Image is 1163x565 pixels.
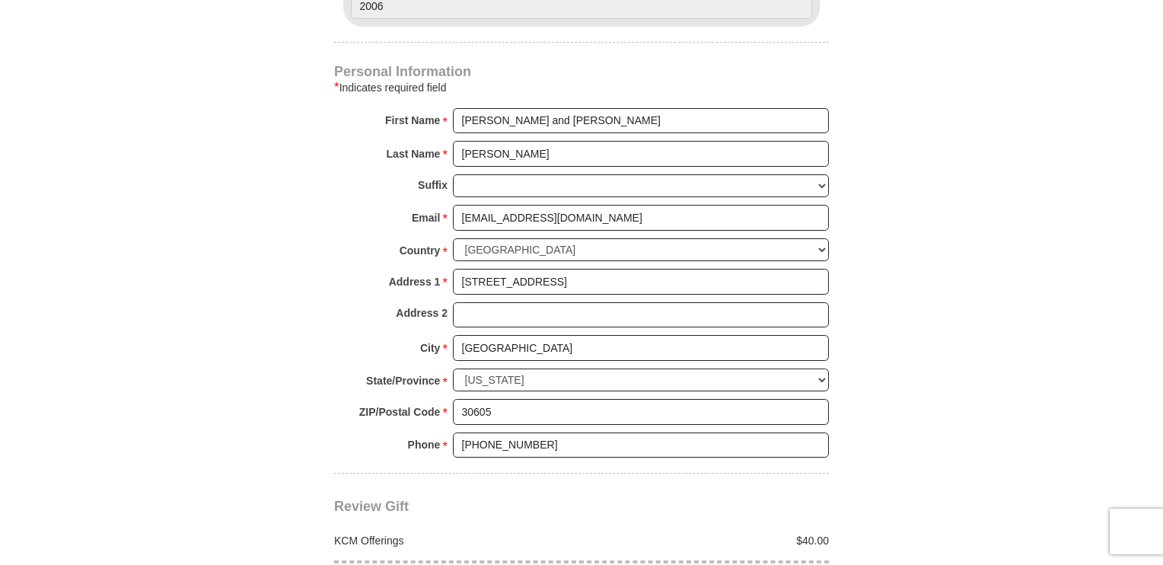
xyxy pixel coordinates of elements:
[420,337,440,359] strong: City
[581,533,837,548] div: $40.00
[408,434,441,455] strong: Phone
[359,401,441,423] strong: ZIP/Postal Code
[387,143,441,164] strong: Last Name
[327,533,582,548] div: KCM Offerings
[412,207,440,228] strong: Email
[396,302,448,324] strong: Address 2
[400,240,441,261] strong: Country
[366,370,440,391] strong: State/Province
[389,271,441,292] strong: Address 1
[334,78,829,97] div: Indicates required field
[418,174,448,196] strong: Suffix
[334,499,409,514] span: Review Gift
[334,65,829,78] h4: Personal Information
[385,110,440,131] strong: First Name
